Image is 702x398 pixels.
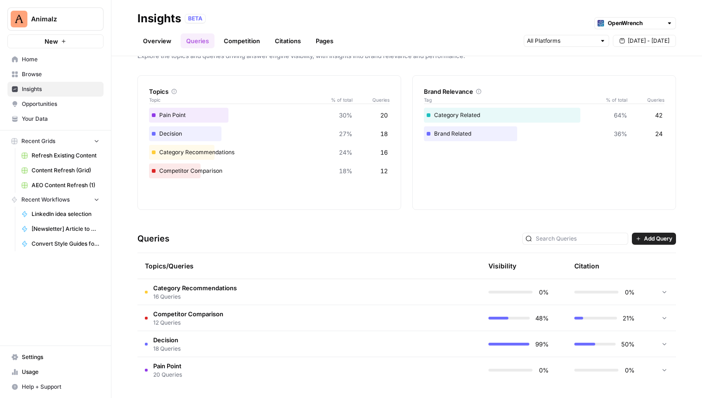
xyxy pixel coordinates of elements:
[380,148,388,157] span: 16
[17,178,104,193] a: AEO Content Refresh (1)
[218,33,266,48] a: Competition
[644,235,672,243] span: Add Query
[339,166,352,176] span: 18%
[614,111,627,120] span: 64%
[22,383,99,391] span: Help + Support
[310,33,339,48] a: Pages
[32,166,99,175] span: Content Refresh (Grid)
[624,365,635,375] span: 0%
[17,207,104,222] a: LinkedIn idea selection
[7,82,104,97] a: Insights
[655,129,663,138] span: 24
[149,96,325,104] span: Topic
[627,96,664,104] span: Queries
[149,108,390,123] div: Pain Point
[32,240,99,248] span: Convert Style Guides for LLMs
[538,365,549,375] span: 0%
[339,129,352,138] span: 27%
[7,34,104,48] button: New
[32,151,99,160] span: Refresh Existing Content
[599,96,627,104] span: % of total
[32,181,99,189] span: AEO Content Refresh (1)
[21,196,70,204] span: Recent Workflows
[621,339,635,349] span: 50%
[22,85,99,93] span: Insights
[137,33,177,48] a: Overview
[7,193,104,207] button: Recent Workflows
[153,319,223,327] span: 12 Queries
[17,236,104,251] a: Convert Style Guides for LLMs
[535,339,549,349] span: 99%
[137,11,181,26] div: Insights
[380,111,388,120] span: 20
[22,100,99,108] span: Opportunities
[11,11,27,27] img: Animalz Logo
[7,7,104,31] button: Workspace: Animalz
[17,148,104,163] a: Refresh Existing Content
[7,52,104,67] a: Home
[613,35,676,47] button: [DATE] - [DATE]
[145,253,385,279] div: Topics/Queries
[185,14,206,23] div: BETA
[149,163,390,178] div: Competitor Comparison
[153,283,237,293] span: Category Recommendations
[7,379,104,394] button: Help + Support
[153,335,181,345] span: Decision
[339,111,352,120] span: 30%
[153,293,237,301] span: 16 Queries
[624,287,635,297] span: 0%
[32,225,99,233] span: [Newsletter] Article to Newsletter ([PERSON_NAME])
[181,33,214,48] a: Queries
[527,36,596,46] input: All Platforms
[424,126,664,141] div: Brand Related
[632,233,676,245] button: Add Query
[153,309,223,319] span: Competitor Comparison
[7,67,104,82] a: Browse
[535,313,549,323] span: 48%
[22,353,99,361] span: Settings
[380,129,388,138] span: 18
[655,111,663,120] span: 42
[17,222,104,236] a: [Newsletter] Article to Newsletter ([PERSON_NAME])
[32,210,99,218] span: LinkedIn idea selection
[22,368,99,376] span: Usage
[628,37,669,45] span: [DATE] - [DATE]
[538,287,549,297] span: 0%
[339,148,352,157] span: 24%
[149,145,390,160] div: Category Recommendations
[153,371,182,379] span: 20 Queries
[137,232,169,245] h3: Queries
[7,111,104,126] a: Your Data
[7,97,104,111] a: Opportunities
[614,129,627,138] span: 36%
[623,313,635,323] span: 21%
[149,87,390,96] div: Topics
[488,261,516,271] div: Visibility
[45,37,58,46] span: New
[31,14,87,24] span: Animalz
[7,365,104,379] a: Usage
[7,134,104,148] button: Recent Grids
[7,350,104,365] a: Settings
[22,115,99,123] span: Your Data
[21,137,55,145] span: Recent Grids
[22,55,99,64] span: Home
[424,96,599,104] span: Tag
[380,166,388,176] span: 12
[22,70,99,78] span: Browse
[17,163,104,178] a: Content Refresh (Grid)
[352,96,390,104] span: Queries
[536,234,625,243] input: Search Queries
[574,253,599,279] div: Citation
[424,108,664,123] div: Category Related
[149,126,390,141] div: Decision
[153,361,182,371] span: Pain Point
[325,96,352,104] span: % of total
[153,345,181,353] span: 18 Queries
[424,87,664,96] div: Brand Relevance
[608,19,663,28] input: OpenWrench
[269,33,306,48] a: Citations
